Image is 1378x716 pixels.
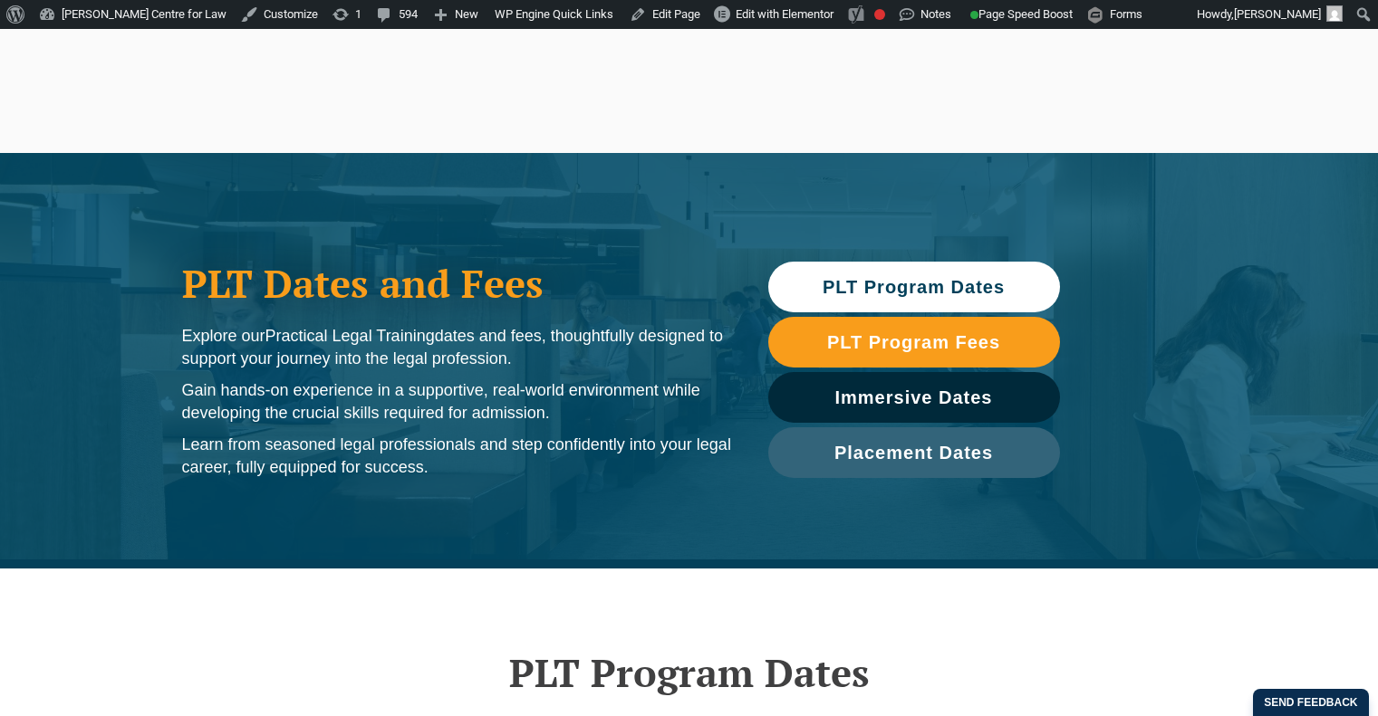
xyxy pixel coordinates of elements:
[874,9,885,20] div: Focus keyphrase not set
[768,427,1060,478] a: Placement Dates
[768,317,1060,368] a: PLT Program Fees
[1234,7,1321,21] span: [PERSON_NAME]
[768,262,1060,312] a: PLT Program Dates
[182,325,732,370] p: Explore our dates and fees, thoughtfully designed to support your journey into the legal profession.
[768,372,1060,423] a: Immersive Dates
[182,261,732,306] h1: PLT Dates and Fees
[173,650,1206,695] h2: PLT Program Dates
[182,434,732,479] p: Learn from seasoned legal professionals and step confidently into your legal career, fully equipp...
[834,444,993,462] span: Placement Dates
[736,7,834,21] span: Edit with Elementor
[182,379,732,425] p: Gain hands-on experience in a supportive, real-world environment while developing the crucial ski...
[823,278,1005,296] span: PLT Program Dates
[835,388,993,406] span: Immersive Dates
[265,327,435,345] span: Practical Legal Training
[827,333,1000,351] span: PLT Program Fees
